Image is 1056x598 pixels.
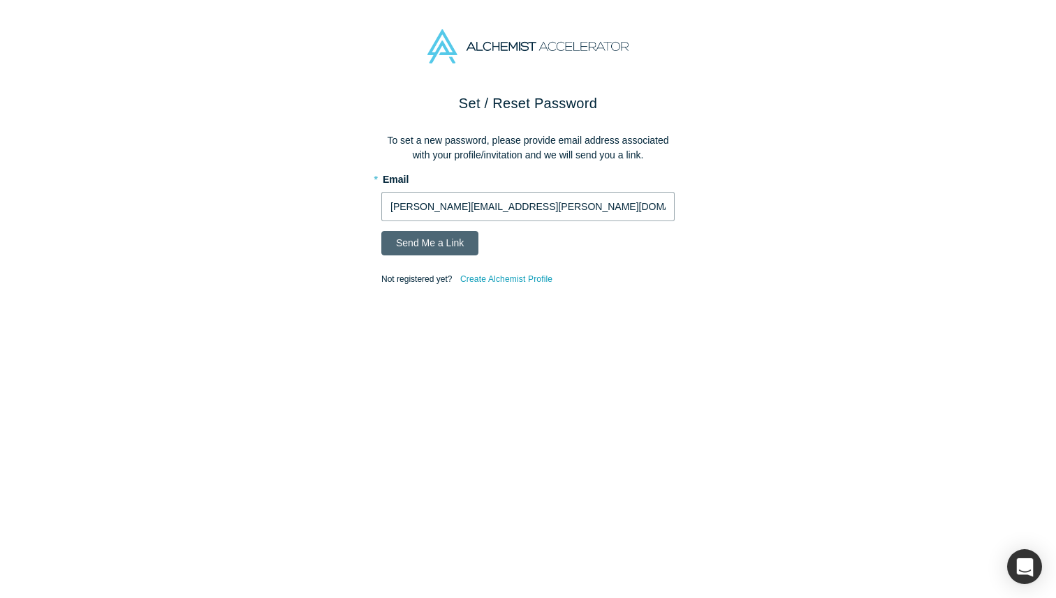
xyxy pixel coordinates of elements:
[381,274,452,284] span: Not registered yet?
[427,29,629,63] img: Alchemist Accelerator Logo
[381,167,675,187] label: Email
[381,93,675,114] h2: Set / Reset Password
[460,270,553,288] a: Create Alchemist Profile
[381,231,478,255] button: Send Me a Link
[381,133,675,163] p: To set a new password, please provide email address associated with your profile/invitation and w...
